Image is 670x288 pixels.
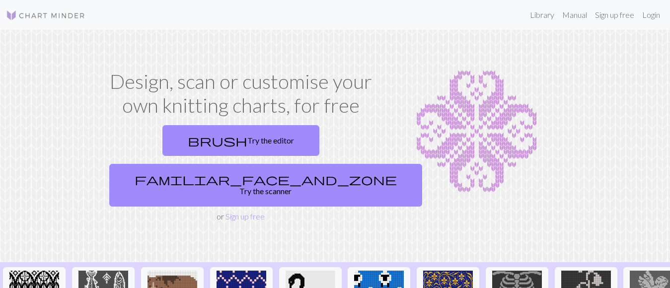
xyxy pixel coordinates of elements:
[6,9,85,21] img: Logo
[188,134,247,147] span: brush
[162,125,319,156] a: Try the editor
[388,70,565,194] img: Chart example
[109,164,422,207] a: Try the scanner
[558,5,591,25] a: Manual
[638,5,664,25] a: Login
[105,70,376,117] h1: Design, scan or customise your own knitting charts, for free
[105,121,376,222] div: or
[526,5,558,25] a: Library
[225,212,265,221] a: Sign up free
[591,5,638,25] a: Sign up free
[135,172,397,186] span: familiar_face_and_zone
